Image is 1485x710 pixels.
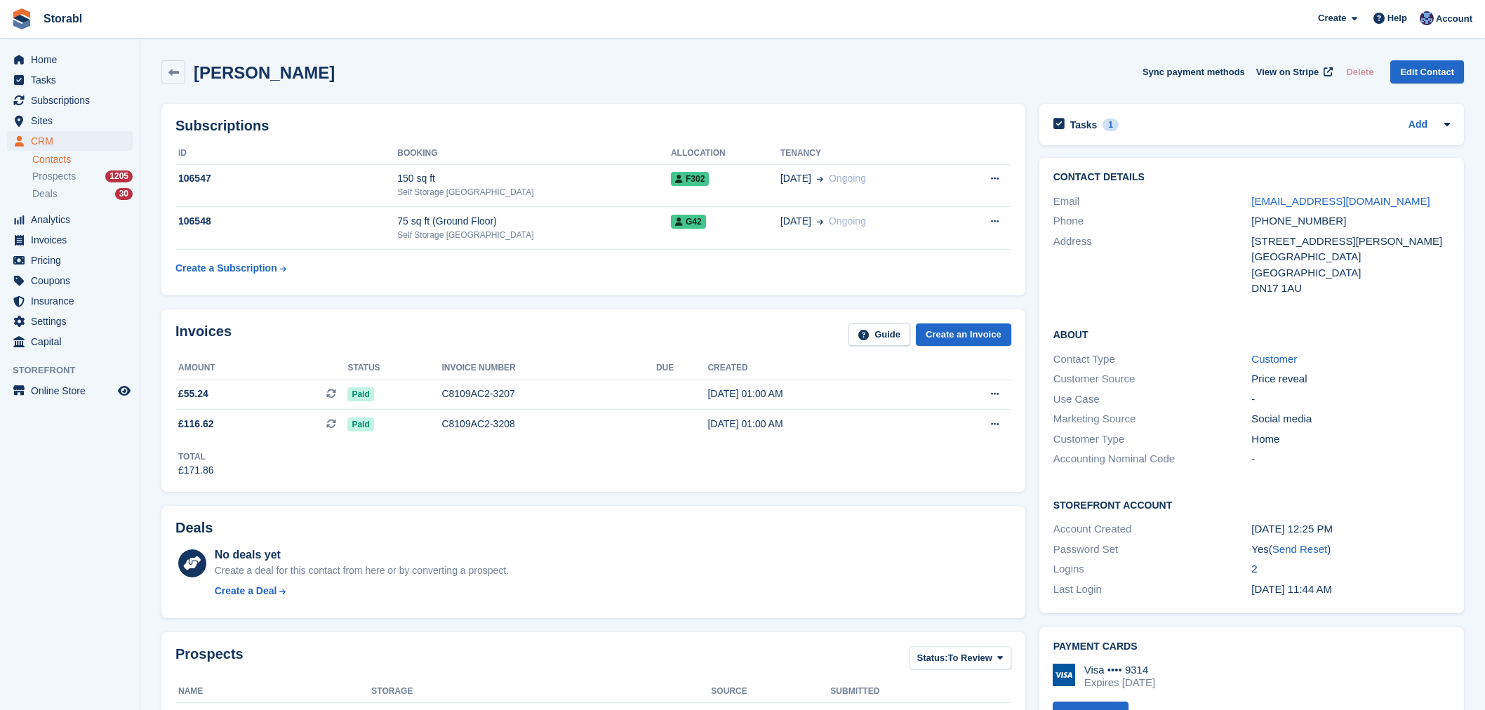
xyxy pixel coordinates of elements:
div: Home [1251,431,1450,448]
a: Preview store [116,382,133,399]
h2: [PERSON_NAME] [194,63,335,82]
div: - [1251,451,1450,467]
div: Use Case [1053,391,1252,408]
h2: Invoices [175,323,232,347]
a: menu [7,271,133,290]
div: Password Set [1053,542,1252,558]
a: Deals 30 [32,187,133,201]
h2: Deals [175,520,213,536]
span: ( ) [1269,543,1331,555]
div: Address [1053,234,1252,297]
h2: About [1053,327,1450,341]
img: stora-icon-8386f47178a22dfd0bd8f6a31ec36ba5ce8667c1dd55bd0f319d3a0aa187defe.svg [11,8,32,29]
span: Analytics [31,210,115,229]
div: Accounting Nominal Code [1053,451,1252,467]
span: Invoices [31,230,115,250]
div: Create a Subscription [175,261,277,276]
span: Paid [347,387,373,401]
span: Coupons [31,271,115,290]
th: Amount [175,357,347,380]
div: Phone [1053,213,1252,229]
span: Deals [32,187,58,201]
span: F302 [671,172,709,186]
span: Sites [31,111,115,130]
img: Tegan Ewart [1420,11,1434,25]
div: Logins [1053,561,1252,577]
span: Account [1436,12,1472,26]
div: Visa •••• 9314 [1084,664,1155,676]
div: Create a deal for this contact from here or by converting a prospect. [215,563,509,578]
div: 106547 [175,171,397,186]
a: menu [7,250,133,270]
th: Allocation [671,142,780,165]
span: Home [31,50,115,69]
div: C8109AC2-3207 [441,387,656,401]
span: Paid [347,417,373,431]
th: Invoice number [441,357,656,380]
div: Last Login [1053,582,1252,598]
span: Settings [31,312,115,331]
span: Tasks [31,70,115,90]
h2: Tasks [1070,119,1098,131]
span: [DATE] [780,214,811,229]
span: Ongoing [829,215,866,227]
th: Due [656,357,708,380]
a: View on Stripe [1251,60,1336,83]
a: menu [7,381,133,401]
div: Contact Type [1053,351,1252,368]
div: Marketing Source [1053,411,1252,427]
a: [EMAIL_ADDRESS][DOMAIN_NAME] [1251,195,1430,207]
th: Created [707,357,926,380]
div: Expires [DATE] [1084,676,1155,689]
span: £116.62 [178,417,214,431]
div: Self Storage [GEOGRAPHIC_DATA] [397,229,671,241]
div: [DATE] 12:25 PM [1251,521,1450,537]
div: £171.86 [178,463,214,478]
span: Create [1318,11,1346,25]
a: Prospects 1205 [32,169,133,184]
button: Delete [1340,60,1379,83]
th: ID [175,142,397,165]
div: 106548 [175,214,397,229]
div: Customer Source [1053,371,1252,387]
a: menu [7,50,133,69]
a: menu [7,70,133,90]
span: View on Stripe [1256,65,1319,79]
div: Create a Deal [215,584,277,598]
a: menu [7,131,133,151]
span: Storefront [13,363,140,377]
th: Status [347,357,441,380]
div: No deals yet [215,547,509,563]
div: Self Storage [GEOGRAPHIC_DATA] [397,186,671,199]
th: Booking [397,142,671,165]
time: 2025-09-08 10:44:25 UTC [1251,583,1332,595]
button: Sync payment methods [1143,60,1245,83]
a: menu [7,210,133,229]
div: Social media [1251,411,1450,427]
h2: Prospects [175,646,244,672]
th: Tenancy [780,142,952,165]
div: Customer Type [1053,431,1252,448]
a: Create a Deal [215,584,509,598]
div: Account Created [1053,521,1252,537]
a: Storabl [38,7,88,30]
span: [DATE] [780,171,811,186]
a: menu [7,91,133,110]
span: Insurance [31,291,115,311]
div: Price reveal [1251,371,1450,387]
div: [PHONE_NUMBER] [1251,213,1450,229]
a: menu [7,312,133,331]
a: menu [7,111,133,130]
span: Ongoing [829,173,866,184]
a: menu [7,291,133,311]
button: Status: To Review [910,646,1011,669]
th: Storage [371,681,711,703]
a: Create an Invoice [916,323,1011,347]
div: Yes [1251,542,1450,558]
div: [DATE] 01:00 AM [707,417,926,431]
span: Subscriptions [31,91,115,110]
span: To Review [948,651,992,665]
span: £55.24 [178,387,208,401]
div: 75 sq ft (Ground Floor) [397,214,671,229]
div: [GEOGRAPHIC_DATA] [1251,249,1450,265]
